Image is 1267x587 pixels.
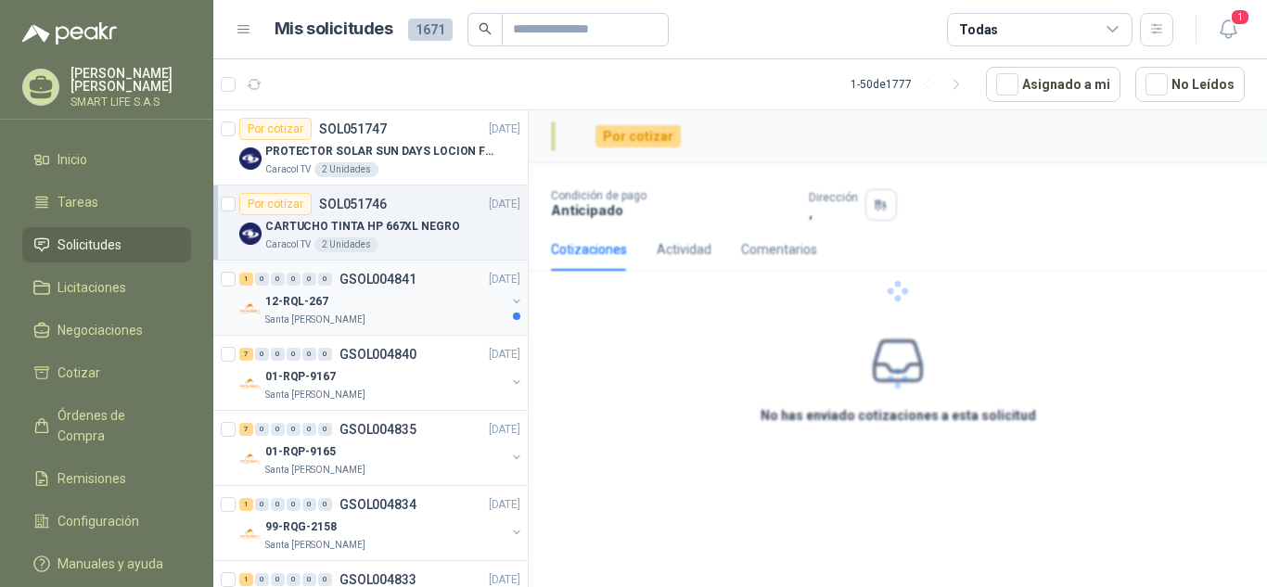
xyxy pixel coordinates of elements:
img: Company Logo [239,223,262,245]
img: Company Logo [239,147,262,170]
div: 0 [302,273,316,286]
p: 01-RQP-9165 [265,443,336,461]
div: 2 Unidades [314,162,378,177]
a: 7 0 0 0 0 0 GSOL004835[DATE] Company Logo01-RQP-9165Santa [PERSON_NAME] [239,418,524,478]
div: 0 [255,348,269,361]
div: 1 [239,498,253,511]
span: Solicitudes [58,235,122,255]
p: Santa [PERSON_NAME] [265,463,365,478]
p: CARTUCHO TINTA HP 667XL NEGRO [265,218,460,236]
a: 1 0 0 0 0 0 GSOL004834[DATE] Company Logo99-RQG-2158Santa [PERSON_NAME] [239,493,524,553]
p: Santa [PERSON_NAME] [265,313,365,327]
span: Configuración [58,511,139,531]
img: Company Logo [239,298,262,320]
div: 0 [302,573,316,586]
div: 0 [287,423,301,436]
div: 0 [287,348,301,361]
span: Órdenes de Compra [58,405,173,446]
div: Todas [959,19,998,40]
p: Caracol TV [265,162,311,177]
div: 0 [271,273,285,286]
div: 0 [318,498,332,511]
a: 7 0 0 0 0 0 GSOL004840[DATE] Company Logo01-RQP-9167Santa [PERSON_NAME] [239,343,524,402]
span: Licitaciones [58,277,126,298]
p: GSOL004840 [339,348,416,361]
span: Manuales y ayuda [58,554,163,574]
p: 12-RQL-267 [265,293,328,311]
span: 1 [1230,8,1250,26]
img: Logo peakr [22,22,117,45]
img: Company Logo [239,448,262,470]
a: Solicitudes [22,227,191,262]
p: SOL051746 [319,198,387,211]
a: Órdenes de Compra [22,398,191,453]
div: 0 [318,273,332,286]
a: Inicio [22,142,191,177]
p: SOL051747 [319,122,387,135]
p: [DATE] [489,421,520,439]
div: 0 [255,498,269,511]
div: 0 [271,573,285,586]
span: Remisiones [58,468,126,489]
a: Tareas [22,185,191,220]
p: PROTECTOR SOLAR SUN DAYS LOCION FPS 50 CAJA X 24 UN [265,143,496,160]
button: No Leídos [1135,67,1245,102]
p: [DATE] [489,196,520,213]
a: Cotizar [22,355,191,390]
span: Cotizar [58,363,100,383]
p: GSOL004834 [339,498,416,511]
div: 0 [255,423,269,436]
a: 1 0 0 0 0 0 GSOL004841[DATE] Company Logo12-RQL-267Santa [PERSON_NAME] [239,268,524,327]
div: 7 [239,423,253,436]
a: Por cotizarSOL051746[DATE] Company LogoCARTUCHO TINTA HP 667XL NEGROCaracol TV2 Unidades [213,185,528,261]
p: [PERSON_NAME] [PERSON_NAME] [70,67,191,93]
span: 1671 [408,19,453,41]
p: GSOL004833 [339,573,416,586]
div: 0 [287,498,301,511]
p: SMART LIFE S.A.S [70,96,191,108]
p: 01-RQP-9167 [265,368,336,386]
div: 0 [255,273,269,286]
p: Santa [PERSON_NAME] [265,388,365,402]
div: 0 [271,498,285,511]
a: Por cotizarSOL051747[DATE] Company LogoPROTECTOR SOLAR SUN DAYS LOCION FPS 50 CAJA X 24 UNCaracol... [213,110,528,185]
a: Licitaciones [22,270,191,305]
p: [DATE] [489,496,520,514]
div: 0 [271,423,285,436]
p: [DATE] [489,346,520,364]
a: Manuales y ayuda [22,546,191,581]
span: search [479,22,492,35]
p: Caracol TV [265,237,311,252]
img: Company Logo [239,523,262,545]
h1: Mis solicitudes [275,16,393,43]
div: 1 - 50 de 1777 [851,70,971,99]
span: Negociaciones [58,320,143,340]
button: 1 [1211,13,1245,46]
div: 0 [318,573,332,586]
img: Company Logo [239,373,262,395]
div: 0 [302,498,316,511]
div: 0 [302,423,316,436]
div: Por cotizar [239,118,312,140]
div: 0 [302,348,316,361]
span: Tareas [58,192,98,212]
div: 0 [287,573,301,586]
div: 0 [271,348,285,361]
p: 99-RQG-2158 [265,518,337,536]
span: Inicio [58,149,87,170]
a: Configuración [22,504,191,539]
div: 0 [318,348,332,361]
button: Asignado a mi [986,67,1120,102]
div: 0 [287,273,301,286]
div: 0 [318,423,332,436]
p: Santa [PERSON_NAME] [265,538,365,553]
p: [DATE] [489,271,520,288]
div: Por cotizar [239,193,312,215]
div: 7 [239,348,253,361]
a: Negociaciones [22,313,191,348]
div: 0 [255,573,269,586]
div: 1 [239,273,253,286]
p: GSOL004841 [339,273,416,286]
p: GSOL004835 [339,423,416,436]
div: 1 [239,573,253,586]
